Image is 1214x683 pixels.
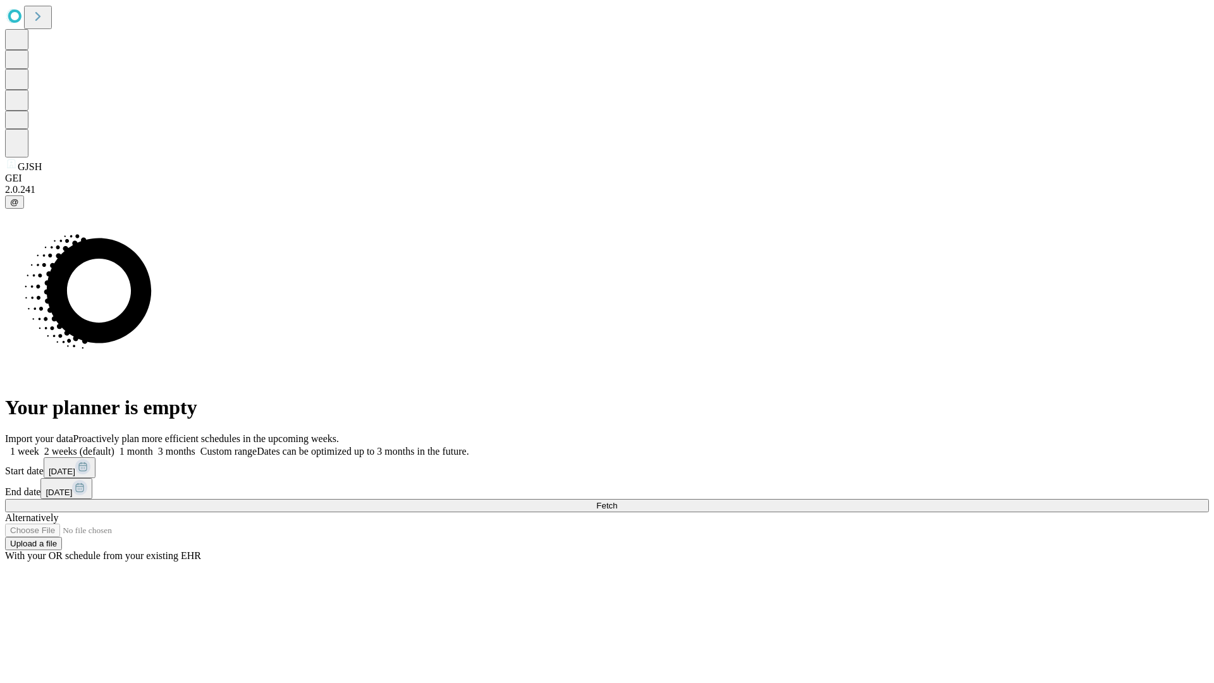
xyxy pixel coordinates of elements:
div: GEI [5,173,1209,184]
span: With your OR schedule from your existing EHR [5,550,201,561]
span: @ [10,197,19,207]
button: @ [5,195,24,209]
span: 1 month [120,446,153,457]
span: Proactively plan more efficient schedules in the upcoming weeks. [73,433,339,444]
button: Upload a file [5,537,62,550]
span: Fetch [596,501,617,510]
button: [DATE] [40,478,92,499]
span: Custom range [200,446,257,457]
button: [DATE] [44,457,95,478]
span: 2 weeks (default) [44,446,114,457]
span: 3 months [158,446,195,457]
div: Start date [5,457,1209,478]
span: Alternatively [5,512,58,523]
button: Fetch [5,499,1209,512]
span: Import your data [5,433,73,444]
span: GJSH [18,161,42,172]
span: 1 week [10,446,39,457]
span: [DATE] [46,488,72,497]
span: Dates can be optimized up to 3 months in the future. [257,446,469,457]
h1: Your planner is empty [5,396,1209,419]
div: 2.0.241 [5,184,1209,195]
div: End date [5,478,1209,499]
span: [DATE] [49,467,75,476]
